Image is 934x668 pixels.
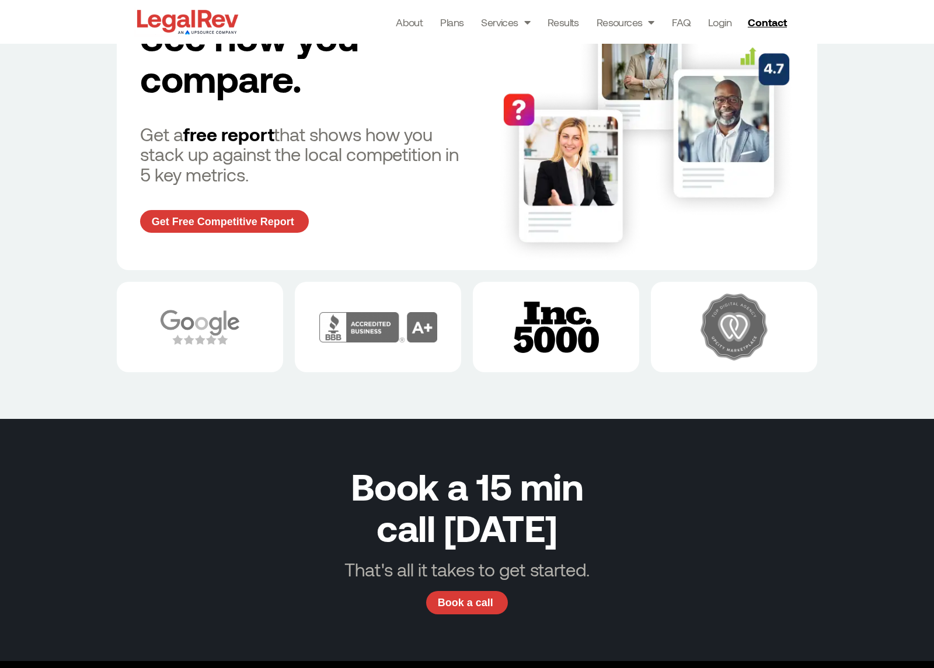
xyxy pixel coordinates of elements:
div: Get a that shows how you stack up against the local competition in 5 key metrics. [140,124,464,184]
h1: See how you compare. [140,16,464,99]
a: Services [481,14,530,30]
div: That's all it takes to get started. [344,559,590,579]
span: Book a call [438,597,493,608]
a: Resources [597,14,654,30]
a: About [396,14,423,30]
h1: Book a 15 min call [DATE] [324,466,611,548]
span: Get Free Competitive Report [152,216,294,227]
nav: Menu [396,14,731,30]
a: Results [548,14,579,30]
b: free report [183,123,274,145]
a: Book a call [426,591,508,614]
a: Plans [440,14,463,30]
a: Login [708,14,731,30]
a: Get Free Competitive Report [140,210,309,233]
span: Contact [748,17,787,27]
a: Contact [743,13,794,32]
a: FAQ [672,14,691,30]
